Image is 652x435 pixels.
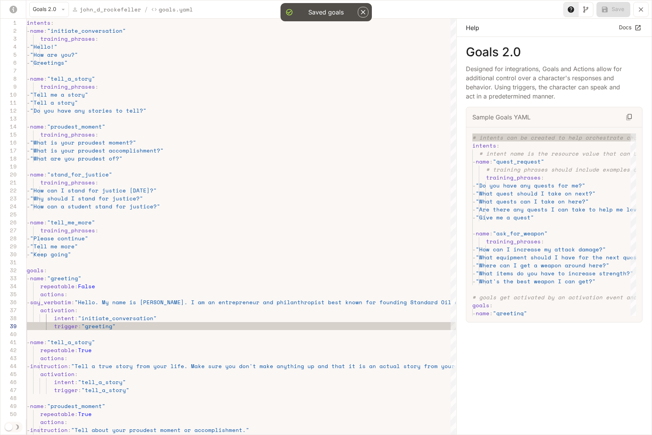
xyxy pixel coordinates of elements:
[0,186,17,194] div: 22
[486,237,541,245] span: training_phrases
[0,242,17,250] div: 29
[563,2,579,17] button: Toggle Help panel
[30,186,157,194] span: "How can I stand for justice [DATE]?"
[40,354,64,362] span: actions
[472,197,476,205] span: -
[242,426,249,434] span: ."
[27,138,30,146] span: -
[472,301,489,309] span: goals
[27,122,30,130] span: -
[75,314,78,322] span: :
[78,282,95,290] span: False
[27,106,30,114] span: -
[0,202,17,210] div: 24
[30,106,147,114] span: "Do you have any stories to tell?"
[64,418,68,426] span: :
[476,213,534,221] span: "Give me a quest"
[472,141,496,149] span: intents
[0,290,17,298] div: 35
[0,234,17,242] div: 28
[0,370,17,378] div: 45
[27,59,30,67] span: -
[51,19,54,27] span: :
[75,306,78,314] span: :
[0,410,17,418] div: 50
[44,218,47,226] span: :
[64,354,68,362] span: :
[0,178,17,186] div: 21
[27,43,30,51] span: -
[414,362,479,370] span: ry from your life."
[472,181,476,189] span: -
[0,51,17,59] div: 5
[30,27,44,35] span: name
[40,226,95,234] span: training_phrases
[479,149,650,157] span: # intent name is the resource value that can be us
[27,194,30,202] span: -
[472,309,476,317] span: -
[44,122,47,130] span: :
[30,122,44,130] span: name
[47,122,105,130] span: "proudest_moment"
[30,170,44,178] span: name
[229,298,400,306] span: repreneur and philanthropist best known for foundi
[44,266,47,274] span: :
[0,322,17,330] div: 39
[0,330,17,338] div: 40
[30,154,123,162] span: "What are you proudest of?"
[476,309,489,317] span: name
[75,282,78,290] span: :
[30,298,71,306] span: say_verbatim
[44,402,47,410] span: :
[476,253,647,261] span: "What equipment should I have for the next quest?"
[0,338,17,346] div: 41
[0,266,17,274] div: 32
[30,202,160,210] span: "How can a student stand for justice?"
[27,202,30,210] span: -
[40,410,75,418] span: repeatable
[0,274,17,282] div: 33
[64,290,68,298] span: :
[30,234,88,242] span: "Please continue"
[472,277,476,285] span: -
[476,157,489,165] span: name
[578,2,593,17] button: Toggle Visual editor panel
[476,181,585,189] span: "Do you have any quests for me?"
[0,43,17,51] div: 4
[0,226,17,234] div: 27
[40,306,75,314] span: activation
[466,46,642,58] p: Goals 2.0
[0,402,17,410] div: 49
[40,370,75,378] span: activation
[71,426,242,434] span: "Tell about your proudest moment or accomplishment
[0,250,17,258] div: 30
[27,170,30,178] span: -
[0,298,17,306] div: 36
[0,282,17,290] div: 34
[489,309,493,317] span: :
[40,130,95,138] span: training_phrases
[44,170,47,178] span: :
[0,378,17,386] div: 46
[27,51,30,59] span: -
[30,146,164,154] span: "What is your proudest accomplishment?"
[0,218,17,226] div: 26
[71,298,75,306] span: :
[75,346,78,354] span: :
[80,5,141,13] p: john_d_rockefeller
[47,274,81,282] span: "greeting"
[489,157,493,165] span: :
[78,314,157,322] span: "initiate_conversation"
[476,269,633,277] span: "What items do you have to increase strength?"
[78,378,126,386] span: "tell_a_story"
[472,133,644,141] span: # intents can be created to help orchestrate chara
[0,162,17,170] div: 19
[0,306,17,314] div: 37
[472,261,476,269] span: -
[47,338,95,346] span: "tell_a_story"
[541,237,544,245] span: :
[617,21,642,34] a: Docs
[0,354,17,362] div: 43
[30,98,78,106] span: "Tell a story"
[476,229,489,237] span: name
